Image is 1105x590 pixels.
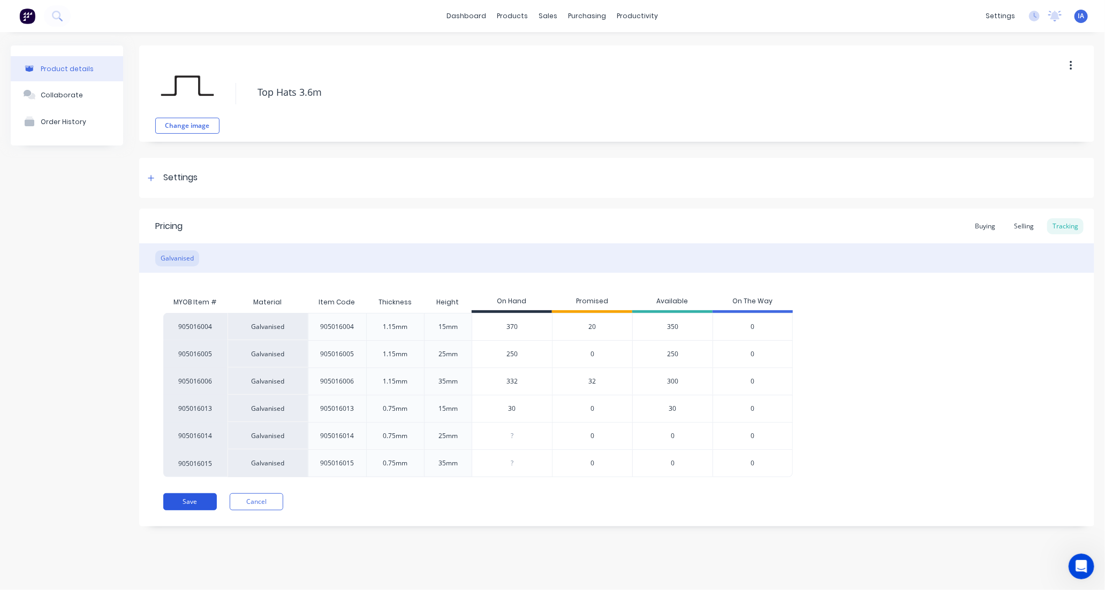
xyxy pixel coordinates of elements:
div: 0 [632,449,713,477]
span: 0 [591,349,594,359]
div: 905016015 [320,458,354,468]
span: 0 [591,458,594,468]
div: 300 [632,367,713,395]
div: 905016004 [163,313,228,340]
a: dashboard [442,8,492,24]
div: Galvanised [228,422,308,449]
div: 0 [632,422,713,449]
span: IA [1078,11,1085,21]
span: 0 [751,404,755,413]
span: 0 [751,431,755,441]
div: Galvanised [228,367,308,395]
div: 905016013 [163,395,228,422]
div: 332 [472,368,552,395]
div: Promised [552,292,632,313]
iframe: Intercom live chat [1069,554,1094,579]
div: 905016005 [320,349,354,359]
div: 15mm [438,404,458,413]
span: 0 [751,458,755,468]
div: Pricing [155,220,183,233]
div: 905016014 [163,422,228,449]
div: 1.15mm [383,377,407,386]
div: Product details [41,65,94,73]
button: Collaborate [11,81,123,108]
div: 0.75mm [383,431,407,441]
span: 0 [591,404,594,413]
div: products [492,8,534,24]
button: Save [163,493,217,510]
img: Factory [19,8,35,24]
div: Height [428,289,468,316]
div: 905016004 [320,322,354,332]
div: 905016015 [163,449,228,477]
span: 32 [589,377,596,386]
img: file [161,59,214,112]
div: Buying [970,218,1001,234]
div: Galvanised [228,340,308,367]
div: 30 [472,395,552,422]
div: Galvanised [155,250,199,266]
div: Selling [1009,218,1039,234]
div: 0.75mm [383,404,407,413]
div: Galvanised [228,395,308,422]
span: 0 [751,349,755,359]
button: Change image [155,118,220,134]
div: ? [472,423,552,449]
div: 25mm [438,431,458,441]
span: 20 [589,322,596,332]
div: sales [534,8,563,24]
div: settings [980,8,1020,24]
span: 0 [751,322,755,332]
div: fileChange image [155,53,220,134]
div: Collaborate [41,91,83,99]
div: MYOB Item # [163,292,228,313]
div: 905016013 [320,404,354,413]
div: purchasing [563,8,612,24]
span: 0 [751,377,755,386]
div: Tracking [1047,218,1084,234]
button: Product details [11,56,123,81]
div: On Hand [472,292,552,313]
div: Item Code [310,289,364,316]
div: 35mm [438,458,458,468]
div: On The Way [713,292,793,313]
div: 905016005 [163,340,228,367]
div: 1.15mm [383,322,407,332]
div: 905016006 [320,377,354,386]
button: Cancel [230,493,283,510]
div: Available [632,292,713,313]
div: 25mm [438,349,458,359]
div: 350 [632,313,713,340]
div: 1.15mm [383,349,407,359]
div: productivity [612,8,664,24]
div: 30 [632,395,713,422]
div: 0.75mm [383,458,407,468]
div: 905016014 [320,431,354,441]
div: Thickness [370,289,420,316]
div: Galvanised [228,313,308,340]
div: ? [472,450,552,477]
div: 370 [472,313,552,340]
div: 35mm [438,377,458,386]
div: Material [228,292,308,313]
div: 250 [472,341,552,367]
div: Galvanised [228,449,308,477]
div: Order History [41,118,86,126]
div: 250 [632,340,713,367]
div: 15mm [438,322,458,332]
textarea: Top Hats 3.6m [252,80,990,105]
span: 0 [591,431,594,441]
button: Order History [11,108,123,135]
div: 905016006 [163,367,228,395]
div: Settings [163,171,198,185]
